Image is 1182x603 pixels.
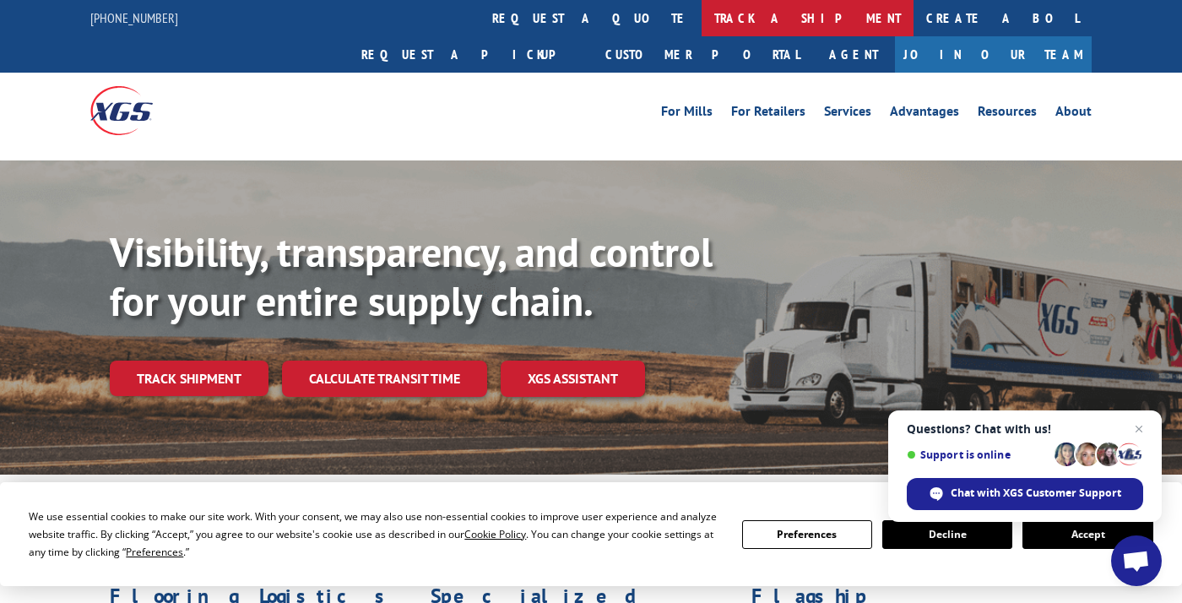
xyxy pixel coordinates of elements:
[742,520,872,549] button: Preferences
[907,422,1143,436] span: Questions? Chat with us!
[1055,105,1092,123] a: About
[126,545,183,559] span: Preferences
[890,105,959,123] a: Advantages
[501,361,645,397] a: XGS ASSISTANT
[464,527,526,541] span: Cookie Policy
[907,448,1049,461] span: Support is online
[882,520,1012,549] button: Decline
[90,9,178,26] a: [PHONE_NUMBER]
[731,105,805,123] a: For Retailers
[110,225,713,327] b: Visibility, transparency, and control for your entire supply chain.
[110,361,268,396] a: Track shipment
[951,486,1121,501] span: Chat with XGS Customer Support
[1129,419,1149,439] span: Close chat
[812,36,895,73] a: Agent
[978,105,1037,123] a: Resources
[1022,520,1152,549] button: Accept
[907,478,1143,510] div: Chat with XGS Customer Support
[661,105,713,123] a: For Mills
[1111,535,1162,586] div: Open chat
[895,36,1092,73] a: Join Our Team
[282,361,487,397] a: Calculate transit time
[824,105,871,123] a: Services
[349,36,593,73] a: Request a pickup
[593,36,812,73] a: Customer Portal
[29,508,721,561] div: We use essential cookies to make our site work. With your consent, we may also use non-essential ...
